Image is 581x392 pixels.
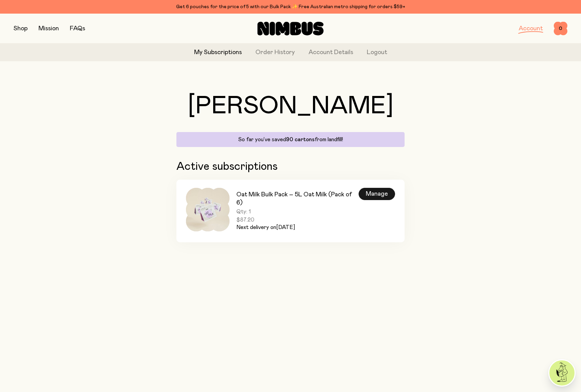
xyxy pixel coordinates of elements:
span: Qty: 1 [236,208,359,215]
h1: [PERSON_NAME] [176,94,405,118]
span: $87.20 [236,216,359,223]
span: 90 cartons [286,137,315,142]
div: Manage [359,188,395,200]
button: Logout [367,48,387,57]
p: Next delivery on [236,223,359,231]
h3: Oat Milk Bulk Pack – 5L Oat Milk (Pack of 6) [236,191,359,207]
a: FAQs [70,26,85,32]
button: 0 [554,22,567,35]
img: agent [549,360,575,386]
h2: Active subscriptions [176,161,405,173]
span: [DATE] [276,225,295,230]
a: Account [519,26,543,32]
a: My Subscriptions [194,48,242,57]
a: Oat Milk Bulk Pack – 5L Oat Milk (Pack of 6)Qty: 1$87.20Next delivery on[DATE]Manage [176,180,405,242]
div: Get 6 pouches for the price of 5 with our Bulk Pack ✨ Free Australian metro shipping for orders $59+ [14,3,567,11]
a: Mission [38,26,59,32]
p: So far you’ve saved from landfill! [180,136,401,143]
a: Order History [255,48,295,57]
a: Account Details [309,48,353,57]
